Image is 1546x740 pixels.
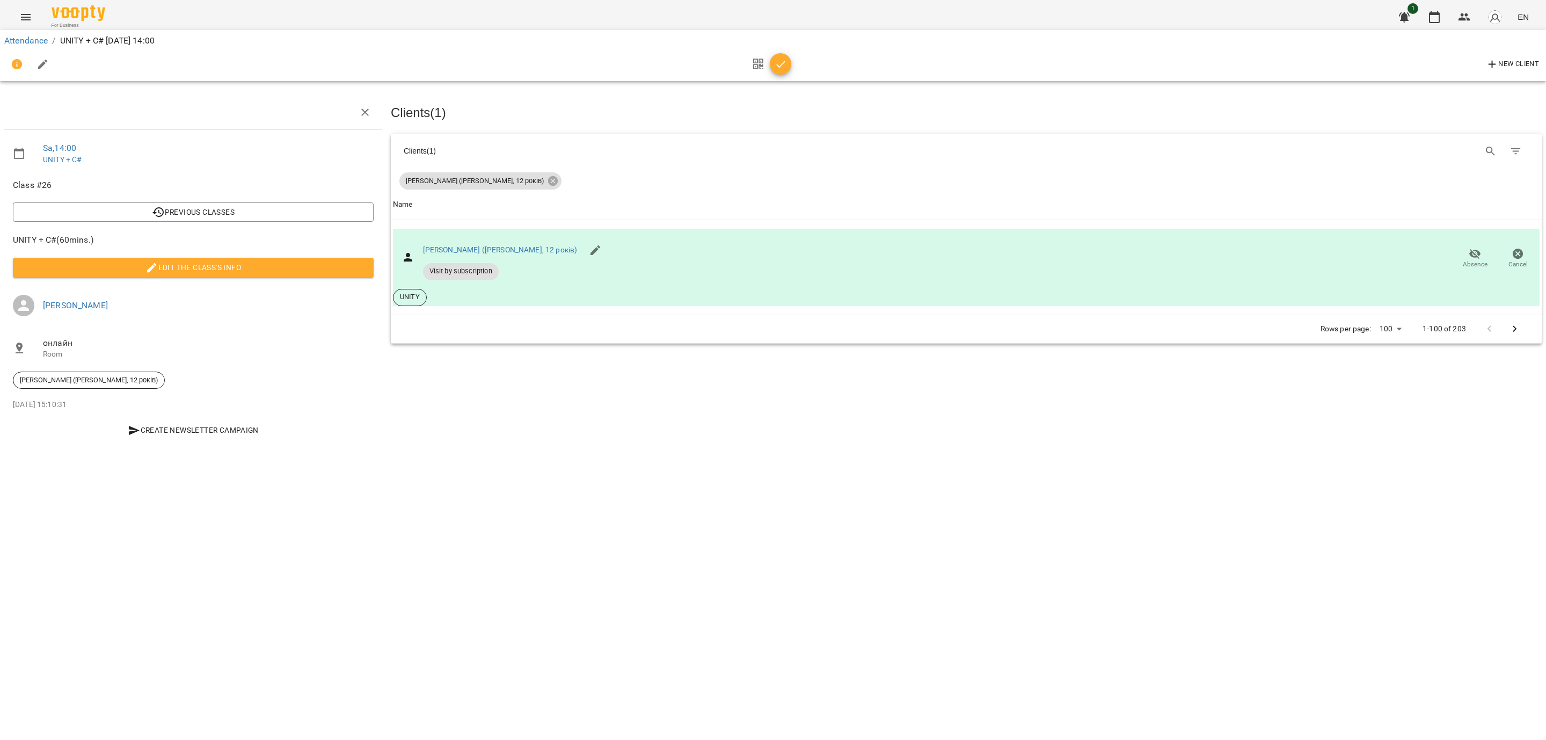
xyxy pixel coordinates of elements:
[43,337,374,350] span: онлайн
[52,34,55,47] li: /
[13,400,374,410] p: [DATE] 15:10:31
[1487,10,1503,25] img: avatar_s.png
[1423,324,1466,335] p: 1-100 of 203
[1508,260,1528,269] span: Cancel
[13,258,374,277] button: Edit the class's Info
[423,245,578,254] a: [PERSON_NAME] ([PERSON_NAME], 12 років)
[13,375,164,385] span: [PERSON_NAME] ([PERSON_NAME], 12 років)
[1454,244,1497,274] button: Absence
[423,266,499,276] span: Visit by subscription
[1513,7,1533,27] button: EN
[1486,58,1539,71] span: New Client
[1478,139,1504,164] button: Search
[21,261,365,274] span: Edit the class's Info
[1503,139,1529,164] button: Filter
[399,172,561,190] div: [PERSON_NAME] ([PERSON_NAME], 12 років)
[43,143,76,153] a: Sa , 14:00
[13,234,374,246] span: UNITY + C# ( 60 mins. )
[4,35,48,46] a: Attendance
[1375,321,1405,337] div: 100
[1321,324,1371,335] p: Rows per page:
[52,22,105,29] span: For Business
[60,34,155,47] p: UNITY + C# [DATE] 14:00
[1463,260,1487,269] span: Absence
[393,292,426,302] span: UNITY
[43,155,81,164] a: UNITY + C#
[399,176,550,186] span: [PERSON_NAME] ([PERSON_NAME], 12 років)
[43,349,374,360] p: Room
[1408,3,1418,14] span: 1
[13,372,165,389] div: [PERSON_NAME] ([PERSON_NAME], 12 років)
[1502,316,1528,342] button: Next Page
[393,198,413,211] div: Name
[21,206,365,219] span: Previous Classes
[4,34,1542,47] nav: breadcrumb
[13,420,374,440] button: Create Newsletter Campaign
[43,300,108,310] a: [PERSON_NAME]
[404,146,957,156] div: Clients ( 1 )
[391,134,1542,168] div: Table Toolbar
[1497,244,1540,274] button: Cancel
[393,198,413,211] div: Sort
[13,202,374,222] button: Previous Classes
[13,4,39,30] button: Menu
[17,424,369,437] span: Create Newsletter Campaign
[393,198,1540,211] span: Name
[391,106,1542,120] h3: Clients ( 1 )
[52,5,105,21] img: Voopty Logo
[13,179,374,192] span: Class #26
[1518,11,1529,23] span: EN
[1483,56,1542,73] button: New Client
